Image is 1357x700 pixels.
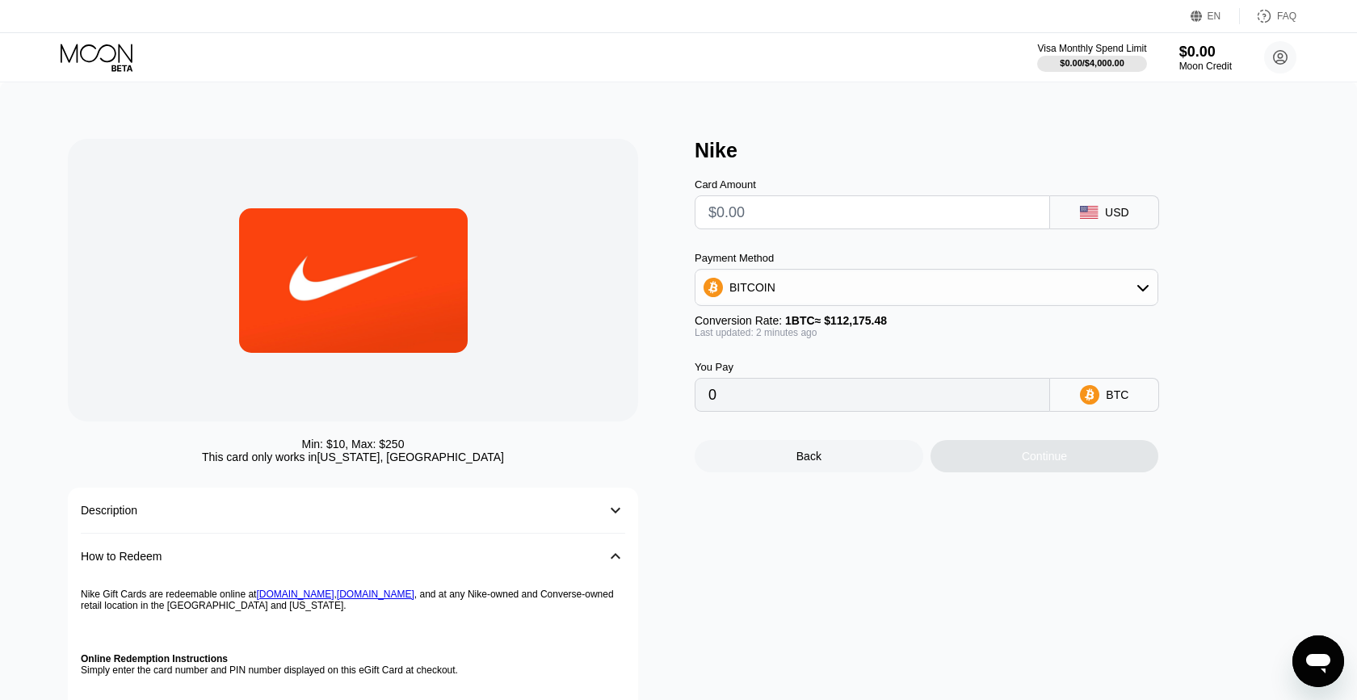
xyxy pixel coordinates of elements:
[1240,8,1296,24] div: FAQ
[785,314,887,327] span: 1 BTC ≈ $112,175.48
[81,589,625,611] p: Nike Gift Cards are redeemable online at , , and at any Nike-owned and Converse-owned retail loca...
[1106,388,1128,401] div: BTC
[256,589,334,600] a: [DOMAIN_NAME]
[708,196,1036,228] input: $0.00
[81,550,162,563] div: How to Redeem
[695,252,1158,264] div: Payment Method
[606,501,625,520] div: 󰅀
[337,589,414,600] a: [DOMAIN_NAME]
[695,440,923,472] div: Back
[606,547,625,566] div: 󰅀
[695,139,1305,162] div: Nike
[1277,10,1296,22] div: FAQ
[1191,8,1240,24] div: EN
[1292,635,1344,687] iframe: Button to launch messaging window
[1179,44,1232,72] div: $0.00Moon Credit
[695,178,1050,191] div: Card Amount
[695,327,1158,338] div: Last updated: 2 minutes ago
[302,438,405,451] div: Min: $ 10 , Max: $ 250
[81,653,625,676] p: Simply enter the card number and PIN number displayed on this eGift Card at checkout.
[1105,206,1129,219] div: USD
[81,653,228,664] strong: Online Redemption Instructions
[695,314,1158,327] div: Conversion Rate:
[695,271,1157,304] div: BITCOIN
[202,451,504,463] div: This card only works in [US_STATE], [GEOGRAPHIC_DATA]
[1179,61,1232,72] div: Moon Credit
[81,504,137,517] div: Description
[1179,44,1232,61] div: $0.00
[695,361,1050,373] div: You Pay
[1060,58,1124,68] div: $0.00 / $4,000.00
[1037,43,1146,54] div: Visa Monthly Spend Limit
[729,281,775,294] div: BITCOIN
[1037,43,1146,72] div: Visa Monthly Spend Limit$0.00/$4,000.00
[1208,10,1221,22] div: EN
[796,450,821,463] div: Back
